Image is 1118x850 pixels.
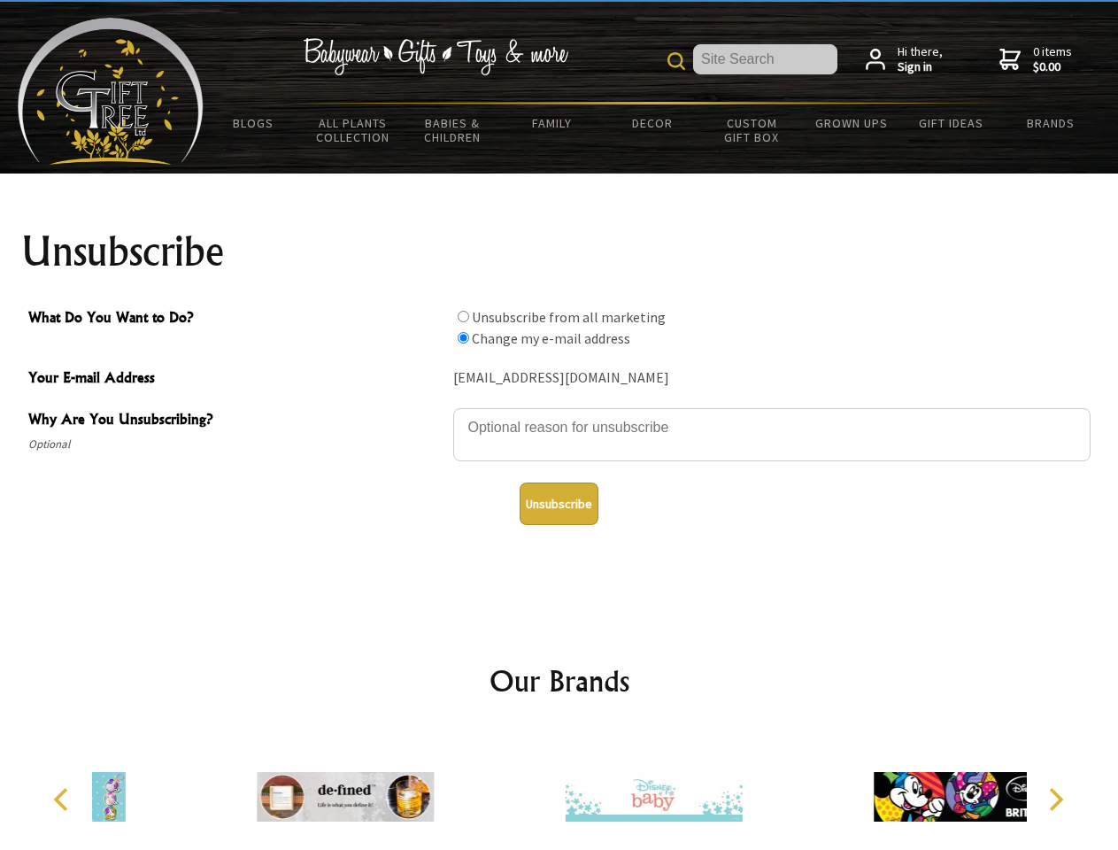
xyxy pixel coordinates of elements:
[28,434,444,455] span: Optional
[999,44,1072,75] a: 0 items$0.00
[21,230,1098,273] h1: Unsubscribe
[472,308,666,326] label: Unsubscribe from all marketing
[693,44,837,74] input: Site Search
[28,408,444,434] span: Why Are You Unsubscribing?
[458,311,469,322] input: What Do You Want to Do?
[204,104,304,142] a: BLOGS
[35,660,1083,702] h2: Our Brands
[44,780,83,819] button: Previous
[898,59,943,75] strong: Sign in
[453,365,1091,392] div: [EMAIL_ADDRESS][DOMAIN_NAME]
[1001,104,1101,142] a: Brands
[602,104,702,142] a: Decor
[304,104,404,156] a: All Plants Collection
[18,18,204,165] img: Babyware - Gifts - Toys and more...
[472,329,630,347] label: Change my e-mail address
[801,104,901,142] a: Grown Ups
[403,104,503,156] a: Babies & Children
[458,332,469,344] input: What Do You Want to Do?
[1036,780,1075,819] button: Next
[303,38,568,75] img: Babywear - Gifts - Toys & more
[503,104,603,142] a: Family
[1033,43,1072,75] span: 0 items
[898,44,943,75] span: Hi there,
[702,104,802,156] a: Custom Gift Box
[866,44,943,75] a: Hi there,Sign in
[28,306,444,332] span: What Do You Want to Do?
[1033,59,1072,75] strong: $0.00
[901,104,1001,142] a: Gift Ideas
[667,52,685,70] img: product search
[520,483,598,525] button: Unsubscribe
[28,367,444,392] span: Your E-mail Address
[453,408,1091,461] textarea: Why Are You Unsubscribing?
